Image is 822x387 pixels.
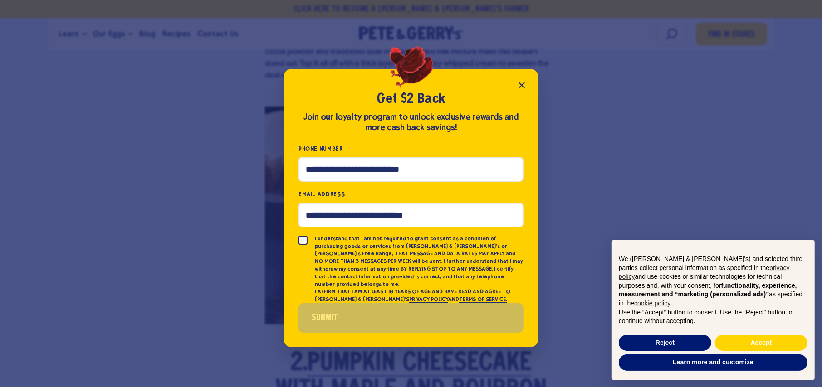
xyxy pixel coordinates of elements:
[715,335,807,351] button: Accept
[604,233,822,387] div: Notice
[298,303,524,333] button: Submit
[315,235,524,288] p: I understand that I am not required to grant consent as a condition of purchasing goods or servic...
[298,236,308,245] input: I understand that I am not required to grant consent as a condition of purchasing goods or servic...
[298,91,524,108] h2: Get $2 Back
[619,308,807,326] p: Use the “Accept” button to consent. Use the “Reject” button to continue without accepting.
[619,335,711,351] button: Reject
[619,354,807,371] button: Learn more and customize
[513,76,531,94] button: Close popup
[298,144,524,154] label: Phone Number
[409,296,448,303] a: PRIVACY POLICY
[634,300,670,307] a: cookie policy
[298,189,524,199] label: Email Address
[459,296,507,303] a: TERMS OF SERVICE.
[619,255,807,308] p: We ([PERSON_NAME] & [PERSON_NAME]'s) and selected third parties collect personal information as s...
[315,288,524,303] p: I AFFIRM THAT I AM AT LEAST 18 YEARS OF AGE AND HAVE READ AND AGREE TO [PERSON_NAME] & [PERSON_NA...
[298,112,524,133] div: Join our loyalty program to unlock exclusive rewards and more cash back savings!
